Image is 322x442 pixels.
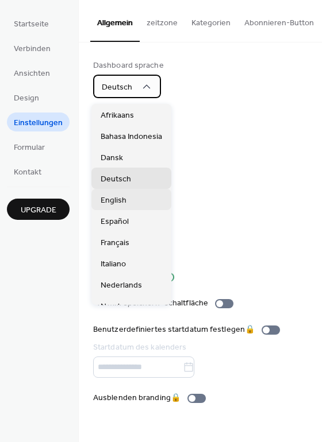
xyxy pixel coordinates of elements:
[102,80,132,95] span: Deutsch
[14,68,50,80] span: Ansichten
[7,137,52,156] a: Formular
[101,258,126,270] span: Italiano
[14,18,49,30] span: Startseite
[101,173,131,185] span: Deutsch
[7,113,70,131] a: Einstellungen
[93,60,164,72] div: Dashboard sprache
[14,142,45,154] span: Formular
[7,14,56,33] a: Startseite
[7,88,46,107] a: Design
[101,110,134,122] span: Afrikaans
[7,162,48,181] a: Kontakt
[7,199,70,220] button: Upgrade
[101,216,129,228] span: Español
[14,43,51,55] span: Verbinden
[101,301,122,313] span: Norsk
[101,237,129,249] span: Français
[101,152,123,164] span: Dansk
[14,117,63,129] span: Einstellungen
[14,166,41,179] span: Kontakt
[7,63,57,82] a: Ansichten
[21,204,56,216] span: Upgrade
[93,297,208,309] div: "Termin Speichern" schaltfläche
[7,38,57,57] a: Verbinden
[14,92,39,104] span: Design
[101,195,126,207] span: English
[101,131,162,143] span: Bahasa Indonesia
[101,280,142,292] span: Nederlands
